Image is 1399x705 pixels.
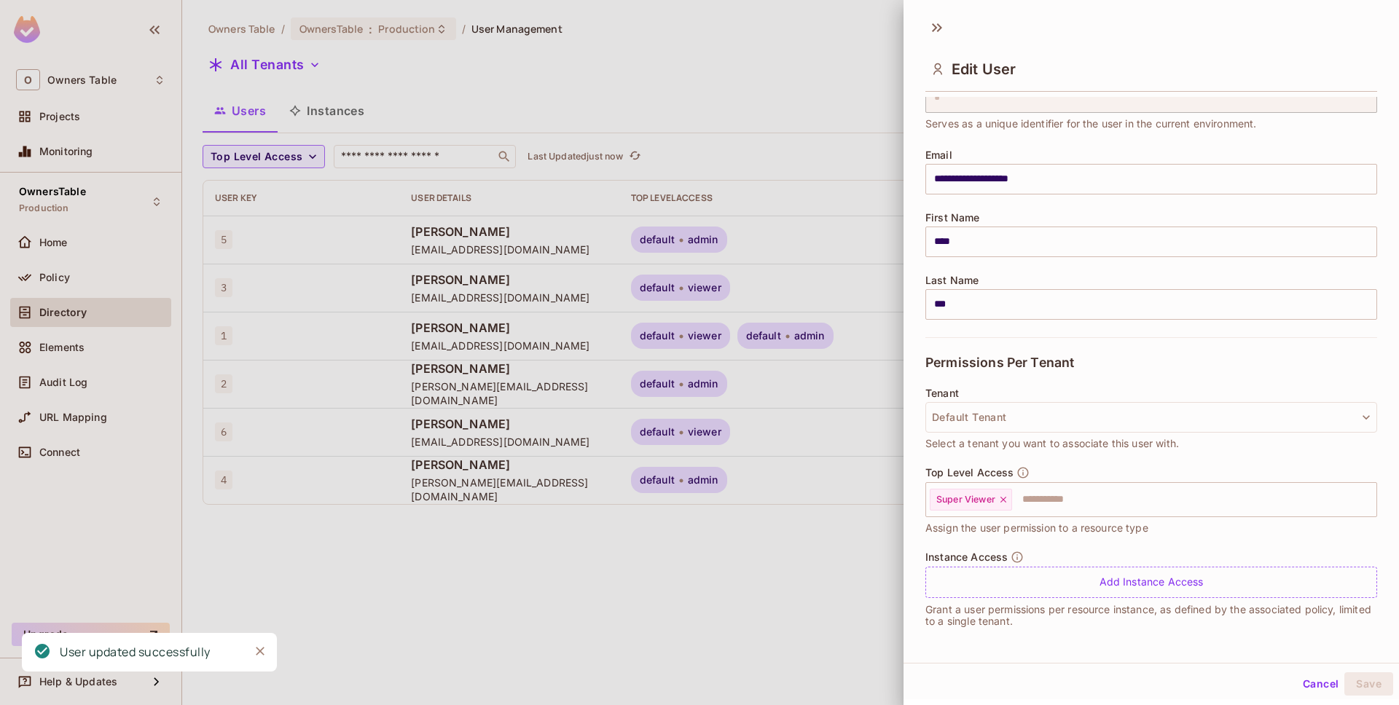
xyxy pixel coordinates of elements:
[925,149,952,161] span: Email
[249,640,271,662] button: Close
[1297,672,1344,696] button: Cancel
[925,520,1148,536] span: Assign the user permission to a resource type
[925,402,1377,433] button: Default Tenant
[925,551,1008,563] span: Instance Access
[930,489,1012,511] div: Super Viewer
[925,567,1377,598] div: Add Instance Access
[936,494,995,505] span: Super Viewer
[925,355,1074,370] span: Permissions Per Tenant
[925,116,1257,132] span: Serves as a unique identifier for the user in the current environment.
[952,60,1016,78] span: Edit User
[925,212,980,224] span: First Name
[925,604,1377,627] p: Grant a user permissions per resource instance, as defined by the associated policy, limited to a...
[925,467,1014,478] span: Top Level Access
[1369,497,1372,500] button: Open
[60,643,211,661] div: User updated successfully
[925,275,979,286] span: Last Name
[925,436,1179,452] span: Select a tenant you want to associate this user with.
[925,387,959,399] span: Tenant
[1344,672,1393,696] button: Save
